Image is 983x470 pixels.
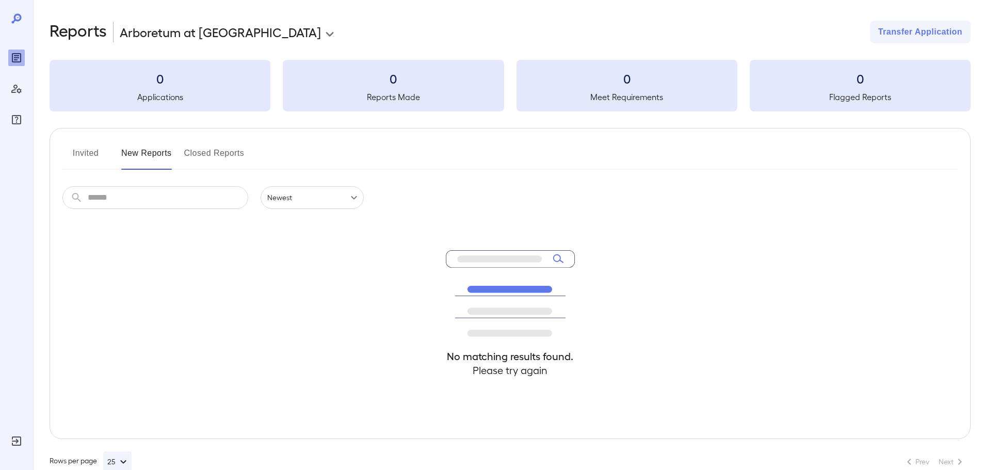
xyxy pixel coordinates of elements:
[517,70,737,87] h3: 0
[261,186,364,209] div: Newest
[62,145,109,170] button: Invited
[50,70,270,87] h3: 0
[50,21,107,43] h2: Reports
[898,453,971,470] nav: pagination navigation
[8,80,25,97] div: Manage Users
[120,24,321,40] p: Arboretum at [GEOGRAPHIC_DATA]
[517,91,737,103] h5: Meet Requirements
[50,91,270,103] h5: Applications
[283,70,504,87] h3: 0
[8,433,25,449] div: Log Out
[446,363,575,377] h4: Please try again
[50,60,971,111] summary: 0Applications0Reports Made0Meet Requirements0Flagged Reports
[870,21,971,43] button: Transfer Application
[121,145,172,170] button: New Reports
[750,70,971,87] h3: 0
[8,50,25,66] div: Reports
[750,91,971,103] h5: Flagged Reports
[8,111,25,128] div: FAQ
[184,145,245,170] button: Closed Reports
[446,349,575,363] h4: No matching results found.
[283,91,504,103] h5: Reports Made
